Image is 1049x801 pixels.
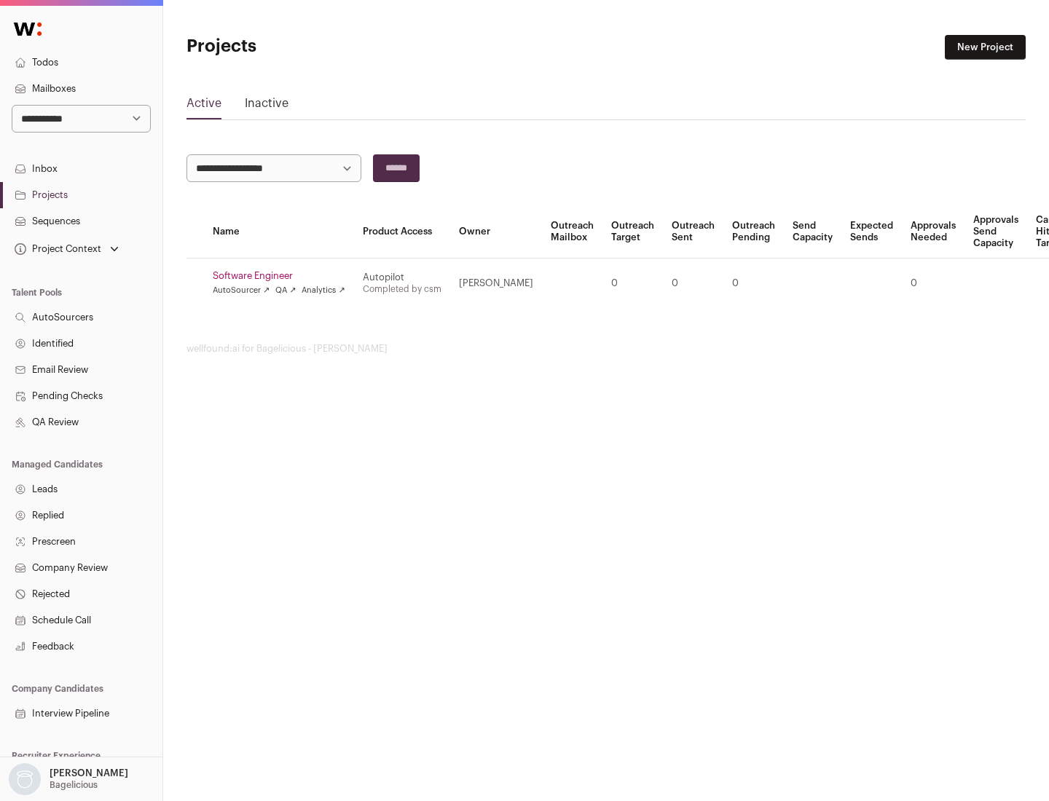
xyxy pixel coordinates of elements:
[542,205,602,259] th: Outreach Mailbox
[302,285,345,296] a: Analytics ↗
[6,15,50,44] img: Wellfound
[902,205,964,259] th: Approvals Needed
[213,270,345,282] a: Software Engineer
[363,272,441,283] div: Autopilot
[245,95,288,118] a: Inactive
[50,779,98,791] p: Bagelicious
[50,768,128,779] p: [PERSON_NAME]
[12,243,101,255] div: Project Context
[602,259,663,309] td: 0
[841,205,902,259] th: Expected Sends
[663,205,723,259] th: Outreach Sent
[450,205,542,259] th: Owner
[275,285,296,296] a: QA ↗
[186,35,466,58] h1: Projects
[902,259,964,309] td: 0
[723,259,784,309] td: 0
[213,285,270,296] a: AutoSourcer ↗
[784,205,841,259] th: Send Capacity
[12,239,122,259] button: Open dropdown
[9,763,41,795] img: nopic.png
[964,205,1027,259] th: Approvals Send Capacity
[204,205,354,259] th: Name
[602,205,663,259] th: Outreach Target
[354,205,450,259] th: Product Access
[945,35,1026,60] a: New Project
[363,285,441,293] a: Completed by csm
[186,343,1026,355] footer: wellfound:ai for Bagelicious - [PERSON_NAME]
[186,95,221,118] a: Active
[6,763,131,795] button: Open dropdown
[450,259,542,309] td: [PERSON_NAME]
[663,259,723,309] td: 0
[723,205,784,259] th: Outreach Pending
